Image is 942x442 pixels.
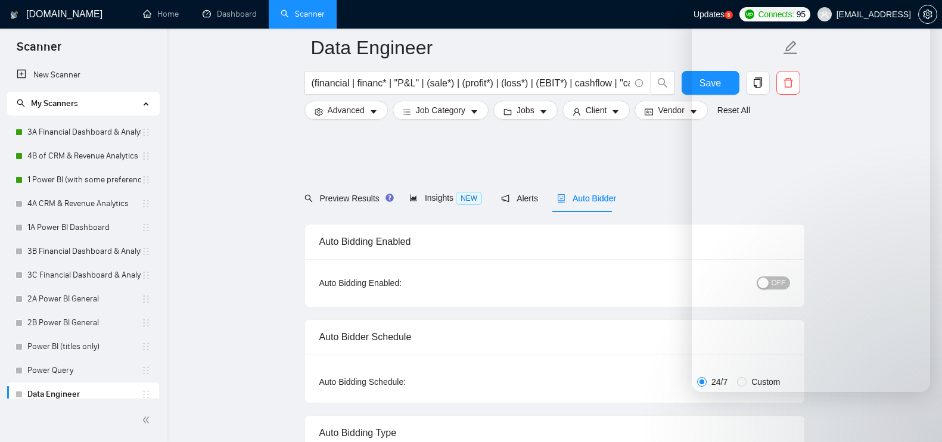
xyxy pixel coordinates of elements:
a: setting [918,10,937,19]
span: caret-down [369,107,378,116]
a: New Scanner [17,63,150,87]
span: holder [141,247,151,256]
span: Updates [694,10,725,19]
span: notification [501,194,509,203]
button: barsJob Categorycaret-down [393,101,489,120]
span: Job Category [416,104,465,117]
img: upwork-logo.png [745,10,754,19]
div: Auto Bidding Enabled: [319,276,476,290]
iframe: Intercom live chat [692,12,930,392]
span: Vendor [658,104,684,117]
span: My Scanners [17,98,78,108]
button: folderJobscaret-down [493,101,558,120]
span: Auto Bidder [557,194,616,203]
span: info-circle [635,79,643,87]
a: 4A CRM & Revenue Analytics [27,192,141,216]
button: settingAdvancedcaret-down [304,101,388,120]
li: 3C Financial Dashboard & Analytics [7,263,159,287]
span: search [304,194,313,203]
iframe: Intercom live chat [901,401,930,430]
div: Auto Bidding Enabled [319,225,790,259]
a: Power BI (titles only) [27,335,141,359]
li: 1A Power BI Dashboard [7,216,159,239]
li: New Scanner [7,63,159,87]
a: 4B of CRM & Revenue Analytics [27,144,141,168]
span: NEW [456,192,482,205]
span: Preview Results [304,194,390,203]
span: holder [141,342,151,351]
li: 3A Financial Dashboard & Analytics [7,120,159,144]
span: Advanced [328,104,365,117]
a: dashboardDashboard [203,9,257,19]
img: logo [10,5,18,24]
a: 3B Financial Dashboard & Analytics [27,239,141,263]
span: area-chart [409,194,418,202]
span: folder [503,107,512,116]
div: Tooltip anchor [384,192,395,203]
span: user [573,107,581,116]
span: holder [141,223,151,232]
a: Data Engineer [27,382,141,406]
span: Jobs [517,104,534,117]
a: 2B Power BI General [27,311,141,335]
span: robot [557,194,565,203]
input: Scanner name... [311,33,781,63]
span: caret-down [689,107,698,116]
a: 1 Power BI (with some preference) [27,168,141,192]
span: Insights [409,193,482,203]
span: setting [315,107,323,116]
span: Client [586,104,607,117]
span: caret-down [470,107,478,116]
button: search [651,71,674,95]
span: holder [141,199,151,208]
span: setting [919,10,937,19]
button: idcardVendorcaret-down [635,101,707,120]
span: user [820,10,829,18]
li: Data Engineer [7,382,159,406]
span: holder [141,175,151,185]
span: search [17,99,25,107]
button: setting [918,5,937,24]
span: caret-down [611,107,620,116]
span: Scanner [7,38,71,63]
a: homeHome [143,9,179,19]
a: 3A Financial Dashboard & Analytics [27,120,141,144]
span: holder [141,151,151,161]
li: 4A CRM & Revenue Analytics [7,192,159,216]
span: idcard [645,107,653,116]
span: holder [141,294,151,304]
span: Connects: [758,8,794,21]
span: search [651,77,674,88]
li: 4B of CRM & Revenue Analytics [7,144,159,168]
span: My Scanners [31,98,78,108]
span: double-left [142,414,154,426]
a: 1A Power BI Dashboard [27,216,141,239]
div: Auto Bidding Schedule: [319,375,476,388]
a: Power Query [27,359,141,382]
li: 2A Power BI General [7,287,159,311]
li: 3B Financial Dashboard & Analytics [7,239,159,263]
li: Power Query [7,359,159,382]
li: Power BI (titles only) [7,335,159,359]
span: Alerts [501,194,538,203]
a: searchScanner [281,9,325,19]
span: caret-down [539,107,548,116]
span: holder [141,366,151,375]
span: bars [403,107,411,116]
li: 1 Power BI (with some preference) [7,168,159,192]
span: holder [141,390,151,399]
button: userClientcaret-down [562,101,630,120]
span: holder [141,127,151,137]
a: 3C Financial Dashboard & Analytics [27,263,141,287]
button: Save [682,71,739,95]
input: Search Freelance Jobs... [312,76,630,91]
a: 5 [725,11,733,19]
li: 2B Power BI General [7,311,159,335]
span: 95 [797,8,806,21]
div: Auto Bidder Schedule [319,320,790,354]
span: holder [141,270,151,280]
span: holder [141,318,151,328]
a: 2A Power BI General [27,287,141,311]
